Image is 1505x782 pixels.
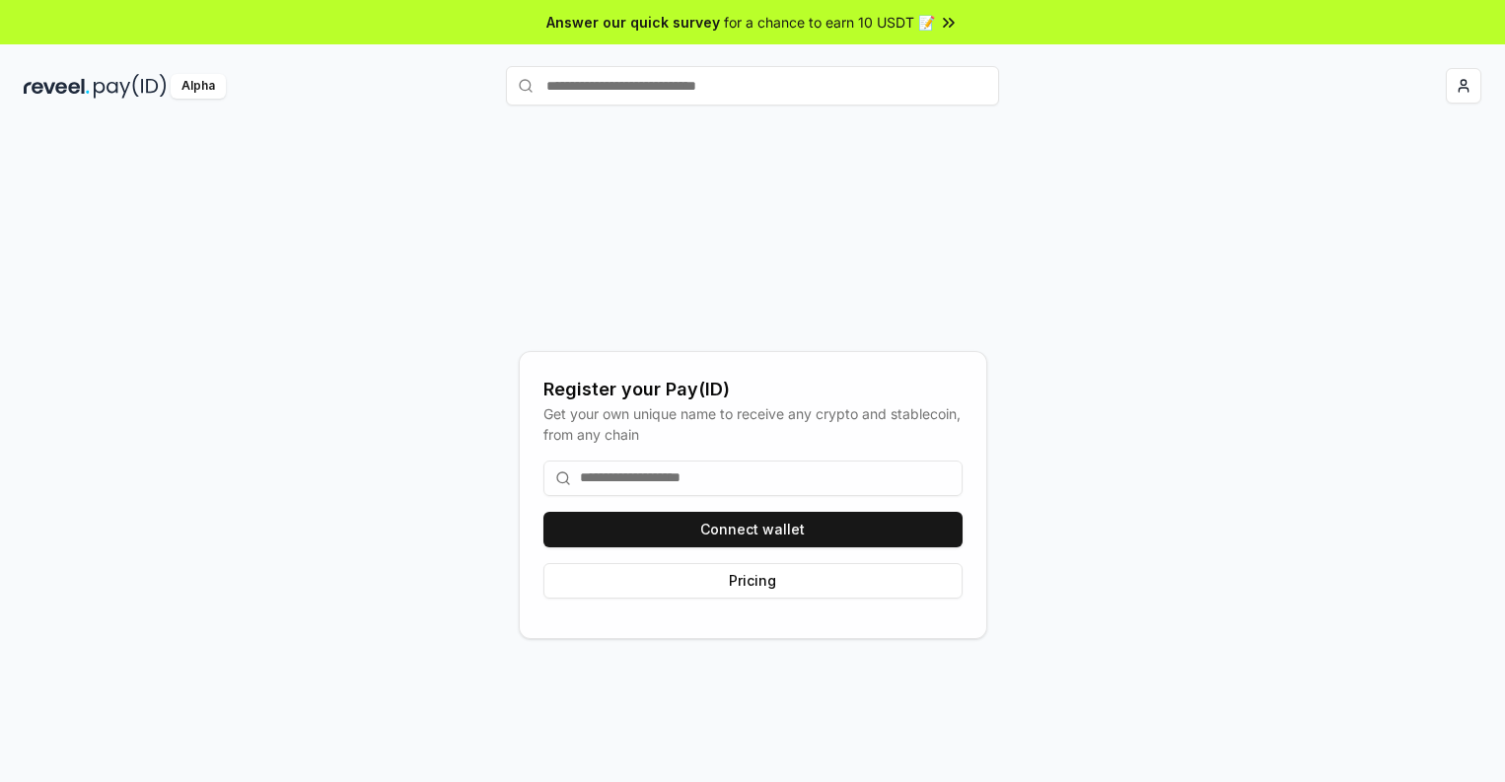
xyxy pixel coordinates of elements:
button: Pricing [543,563,963,599]
button: Connect wallet [543,512,963,547]
img: pay_id [94,74,167,99]
span: for a chance to earn 10 USDT 📝 [724,12,935,33]
div: Register your Pay(ID) [543,376,963,403]
div: Alpha [171,74,226,99]
span: Answer our quick survey [546,12,720,33]
img: reveel_dark [24,74,90,99]
div: Get your own unique name to receive any crypto and stablecoin, from any chain [543,403,963,445]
